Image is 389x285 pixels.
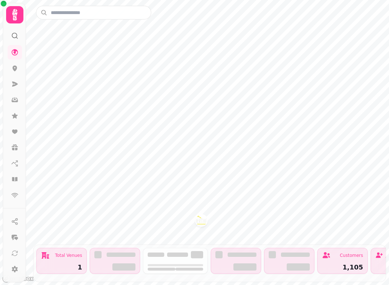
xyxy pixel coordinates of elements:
button: Bertha's Pizza [196,215,207,226]
div: Total Venues [55,253,82,258]
div: Customers [340,253,363,258]
div: Map marker [196,215,207,228]
div: 1 [41,264,82,271]
a: Mapbox logo [2,275,34,283]
div: 1,105 [322,264,363,271]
